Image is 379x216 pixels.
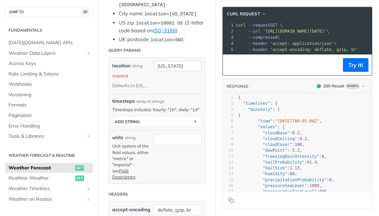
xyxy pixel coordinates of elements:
li: US zip (2-letter code based on ) [119,19,205,35]
span: Weather on Routes [9,196,84,203]
button: Try It! [343,58,368,72]
button: Show subpages for Weather Timelines [86,186,91,192]
div: 4 [223,113,233,118]
div: Query Params [109,47,141,53]
div: 11 [223,154,233,160]
span: "cloudCeiling" [263,136,297,141]
span: get [75,176,84,181]
div: array of strings [136,98,164,104]
div: 12 [223,160,233,165]
a: Rate Limiting & Tokens [5,69,93,79]
span: 100 [295,142,302,147]
div: 17 [223,189,233,195]
a: Weather on RoutesShow subpages for Weather on Routes [5,194,93,204]
span: "timelines" [243,101,270,106]
span: Realtime Weather [9,175,73,182]
span: "precipitationProbability" [263,178,327,182]
span: Weather Timelines [9,185,84,192]
span: 0.2 [292,131,300,135]
span: 88 [290,171,295,176]
span: "dewPoint" [263,148,287,153]
span: Rate Limiting & Tokens [9,71,91,78]
div: Headers [109,191,128,197]
a: Versioning [5,90,93,100]
div: 3 [223,34,234,40]
button: Show subpages for Tools & Libraries [86,134,91,139]
span: 5.3 [292,148,300,153]
span: "cloudBase" [263,131,290,135]
span: --header [248,41,268,46]
span: "time" [258,119,273,123]
span: 1009 [310,183,319,188]
span: 0 [322,154,324,159]
span: --compressed [248,35,278,40]
span: Tools & Libraries [9,133,84,140]
a: Error Handling [5,121,93,131]
a: Realtime Weatherget [5,173,93,183]
div: 9 [223,142,233,148]
a: ISO-3166 [153,27,176,34]
div: 3 [223,107,233,113]
span: : , [238,154,327,159]
span: 200 [317,84,321,88]
label: units [112,134,123,141]
span: cURL Request [227,11,260,17]
span: "minutely" [248,107,273,112]
span: 'accept: application/json' [270,41,334,46]
span: Error Handling [9,123,91,130]
span: GET \ [236,23,282,28]
span: : , [238,148,302,153]
div: Defaults to [US_STATE] [112,81,149,90]
span: "[DATE]T08:05:00Z" [275,119,319,123]
span: \ [236,29,329,34]
span: 0.2 [300,136,307,141]
div: 14 [223,171,233,177]
div: 4 [223,40,234,47]
span: Pagination [9,112,91,119]
label: accept-encoding [112,205,150,215]
span: "freezingRainIntensity" [263,154,319,159]
span: - [290,148,292,153]
span: [DATE][DOMAIN_NAME] APIs [9,39,91,46]
span: Versioning [9,92,91,98]
span: 'accept-encoding: deflate, gzip, br' [270,47,359,52]
span: : , [238,178,334,182]
button: ADD string [113,116,201,127]
span: ⌘/ [82,9,89,15]
div: 10 [223,148,233,153]
div: 5 [223,47,234,53]
li: City name [119,10,205,18]
span: "hailSize" [263,166,287,170]
div: 1 [223,22,234,28]
span: --header [248,47,268,52]
div: 6 [223,124,233,130]
a: Access Keys [5,59,93,69]
button: 200200-ResultExample [313,83,368,89]
a: Field Descriptors [112,168,135,180]
div: 1 [223,95,233,101]
span: Example [346,83,360,89]
span: timesteps [112,98,135,105]
span: { [238,95,241,100]
div: 7 [223,130,233,136]
div: string [132,61,143,71]
p: Unit system of the field values, either "metric" or "imperial" - see [112,143,150,180]
div: string [125,135,135,141]
button: Copy to clipboard [226,195,236,205]
div: ADD string [115,119,140,124]
button: Show subpages for Weather on Routes [86,197,91,202]
span: : , [238,166,302,170]
span: "values" [258,124,278,129]
a: [DATE][DOMAIN_NAME] APIs [5,38,93,48]
span: : , [238,160,319,165]
a: Tools & LibrariesShow subpages for Tools & Libraries [5,131,93,142]
button: Copy to clipboard [226,60,236,70]
span: : , [238,183,322,188]
span: : , [238,189,329,194]
h2: Weather Forecast & realtime [5,152,93,159]
div: 15 [223,177,233,183]
span: : { [238,101,278,106]
span: "humidity" [263,171,287,176]
a: Pagination [5,111,93,121]
span: \ [236,41,336,46]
